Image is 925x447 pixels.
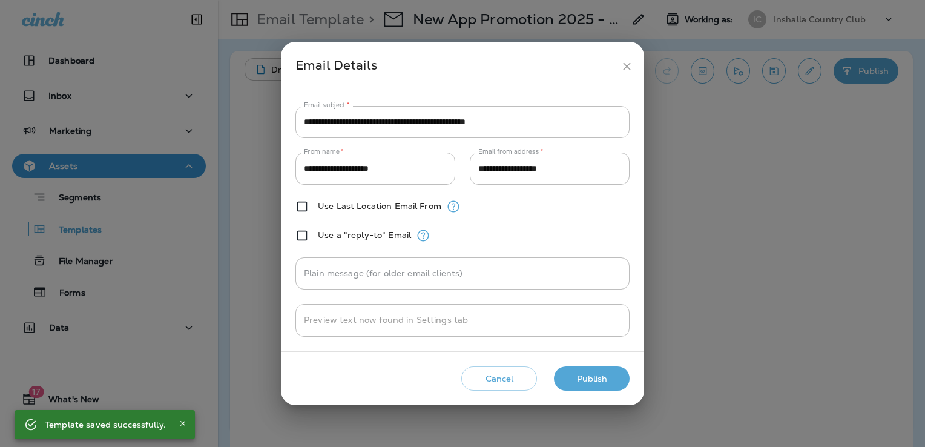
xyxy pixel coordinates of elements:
[304,147,344,156] label: From name
[176,416,190,431] button: Close
[318,230,411,240] label: Use a "reply-to" Email
[318,201,441,211] label: Use Last Location Email From
[304,101,350,110] label: Email subject
[295,55,616,78] div: Email Details
[461,366,537,391] button: Cancel
[616,55,638,78] button: close
[554,366,630,391] button: Publish
[45,414,166,435] div: Template saved successfully.
[478,147,543,156] label: Email from address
